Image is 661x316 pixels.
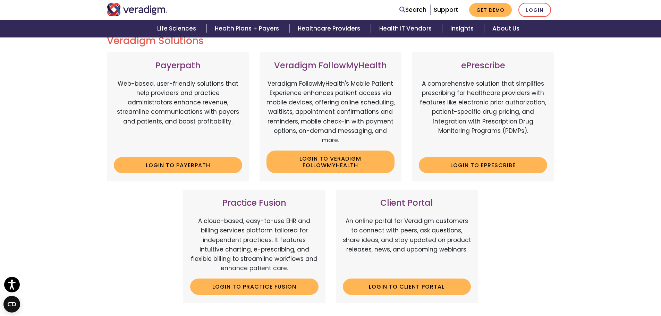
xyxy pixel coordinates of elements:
p: A comprehensive solution that simplifies prescribing for healthcare providers with features like ... [419,79,547,152]
a: Life Sciences [149,20,206,37]
a: Login [518,3,551,17]
a: Login to ePrescribe [419,157,547,173]
iframe: Drift Chat Widget [528,273,653,308]
a: Healthcare Providers [289,20,371,37]
a: Search [399,5,426,15]
p: Web-based, user-friendly solutions that help providers and practice administrators enhance revenu... [114,79,242,152]
h3: Veradigm FollowMyHealth [266,61,395,71]
a: Insights [442,20,484,37]
a: Health Plans + Payers [206,20,289,37]
a: About Us [484,20,528,37]
a: Login to Client Portal [343,279,471,294]
p: Veradigm FollowMyHealth's Mobile Patient Experience enhances patient access via mobile devices, o... [266,79,395,145]
p: An online portal for Veradigm customers to connect with peers, ask questions, share ideas, and st... [343,216,471,273]
button: Open CMP widget [3,296,20,313]
a: Login to Practice Fusion [190,279,319,294]
a: Support [434,6,458,14]
h3: Payerpath [114,61,242,71]
h3: ePrescribe [419,61,547,71]
p: A cloud-based, easy-to-use EHR and billing services platform tailored for independent practices. ... [190,216,319,273]
h2: Veradigm Solutions [107,35,554,47]
a: Health IT Vendors [371,20,442,37]
a: Login to Veradigm FollowMyHealth [266,151,395,173]
h3: Practice Fusion [190,198,319,208]
a: Get Demo [469,3,512,17]
img: Veradigm logo [107,3,168,16]
a: Login to Payerpath [114,157,242,173]
h3: Client Portal [343,198,471,208]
